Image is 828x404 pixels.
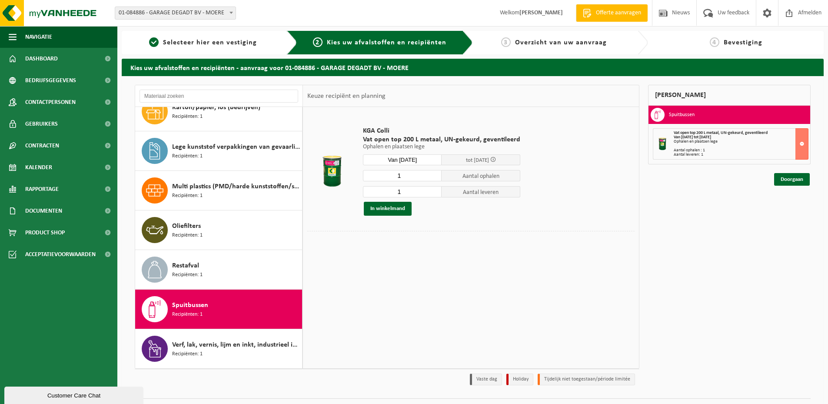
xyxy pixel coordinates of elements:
[363,154,442,165] input: Selecteer datum
[303,85,390,107] div: Keuze recipiënt en planning
[172,260,199,271] span: Restafval
[674,130,768,135] span: Vat open top 200 L metaal, UN-gekeurd, geventileerd
[140,90,298,103] input: Materiaal zoeken
[576,4,648,22] a: Offerte aanvragen
[674,140,808,144] div: Ophalen en plaatsen lege
[172,221,201,231] span: Oliefilters
[135,210,303,250] button: Oliefilters Recipiënten: 1
[470,374,502,385] li: Vaste dag
[172,152,203,160] span: Recipiënten: 1
[122,59,824,76] h2: Kies uw afvalstoffen en recipiënten - aanvraag voor 01-084886 - GARAGE DEGADT BV - MOERE
[674,148,808,153] div: Aantal ophalen : 1
[25,244,96,265] span: Acceptatievoorwaarden
[25,178,59,200] span: Rapportage
[135,171,303,210] button: Multi plastics (PMD/harde kunststoffen/spanbanden/EPS/folie naturel/folie gemengd) Recipiënten: 1
[674,135,711,140] strong: Van [DATE] tot [DATE]
[363,127,520,135] span: KGA Colli
[25,91,76,113] span: Contactpersonen
[506,374,533,385] li: Holiday
[25,200,62,222] span: Documenten
[172,231,203,240] span: Recipiënten: 1
[442,170,520,181] span: Aantal ophalen
[25,26,52,48] span: Navigatie
[172,181,300,192] span: Multi plastics (PMD/harde kunststoffen/spanbanden/EPS/folie naturel/folie gemengd)
[466,157,489,163] span: tot [DATE]
[126,37,280,48] a: 1Selecteer hier een vestiging
[774,173,810,186] a: Doorgaan
[135,290,303,329] button: Spuitbussen Recipiënten: 1
[25,70,76,91] span: Bedrijfsgegevens
[115,7,236,19] span: 01-084886 - GARAGE DEGADT BV - MOERE
[115,7,236,20] span: 01-084886 - GARAGE DEGADT BV - MOERE
[519,10,563,16] strong: [PERSON_NAME]
[594,9,643,17] span: Offerte aanvragen
[4,385,145,404] iframe: chat widget
[25,135,59,157] span: Contracten
[172,271,203,279] span: Recipiënten: 1
[501,37,511,47] span: 3
[172,142,300,152] span: Lege kunststof verpakkingen van gevaarlijke stoffen
[163,39,257,46] span: Selecteer hier een vestiging
[172,340,300,350] span: Verf, lak, vernis, lijm en inkt, industrieel in kleinverpakking
[172,113,203,121] span: Recipiënten: 1
[313,37,323,47] span: 2
[25,48,58,70] span: Dashboard
[724,39,762,46] span: Bevestiging
[135,250,303,290] button: Restafval Recipiënten: 1
[25,157,52,178] span: Kalender
[135,329,303,368] button: Verf, lak, vernis, lijm en inkt, industrieel in kleinverpakking Recipiënten: 1
[710,37,719,47] span: 4
[172,350,203,358] span: Recipiënten: 1
[442,186,520,197] span: Aantal leveren
[25,113,58,135] span: Gebruikers
[515,39,607,46] span: Overzicht van uw aanvraag
[538,374,635,385] li: Tijdelijk niet toegestaan/période limitée
[363,144,520,150] p: Ophalen en plaatsen lege
[648,85,811,106] div: [PERSON_NAME]
[149,37,159,47] span: 1
[674,153,808,157] div: Aantal leveren: 1
[25,222,65,244] span: Product Shop
[172,300,208,311] span: Spuitbussen
[172,102,260,113] span: Karton/papier, los (bedrijven)
[327,39,446,46] span: Kies uw afvalstoffen en recipiënten
[363,135,520,144] span: Vat open top 200 L metaal, UN-gekeurd, geventileerd
[172,311,203,319] span: Recipiënten: 1
[669,108,695,122] h3: Spuitbussen
[172,192,203,200] span: Recipiënten: 1
[364,202,412,216] button: In winkelmand
[135,92,303,131] button: Karton/papier, los (bedrijven) Recipiënten: 1
[135,131,303,171] button: Lege kunststof verpakkingen van gevaarlijke stoffen Recipiënten: 1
